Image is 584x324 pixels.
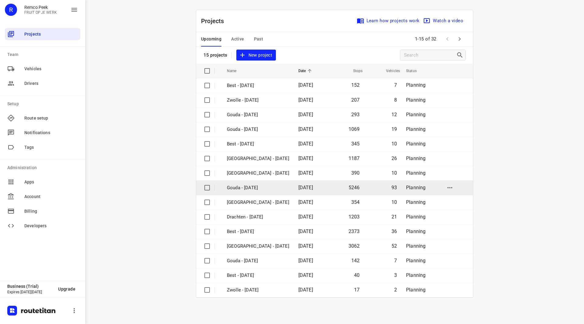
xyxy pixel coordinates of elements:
[298,214,313,220] span: [DATE]
[298,97,313,103] span: [DATE]
[298,155,313,161] span: [DATE]
[456,51,465,59] div: Search
[24,144,78,151] span: Tags
[298,258,313,263] span: [DATE]
[391,243,397,249] span: 52
[24,66,78,72] span: Vehicles
[24,179,78,185] span: Apps
[378,67,400,75] span: Vehicles
[298,170,313,176] span: [DATE]
[351,199,360,205] span: 354
[7,284,53,289] p: Business (Trial)
[254,35,263,43] span: Past
[24,5,57,10] p: Remco Peek
[298,67,314,75] span: Date
[298,199,313,205] span: [DATE]
[351,112,360,117] span: 293
[298,243,313,249] span: [DATE]
[227,155,289,162] p: [GEOGRAPHIC_DATA] - [DATE]
[391,228,397,234] span: 36
[5,127,80,139] div: Notifications
[203,52,228,58] p: 15 projects
[406,97,426,103] span: Planning
[7,101,80,107] p: Setup
[406,155,426,161] span: Planning
[354,287,360,293] span: 17
[351,97,360,103] span: 207
[391,170,397,176] span: 10
[394,82,397,88] span: 7
[345,67,363,75] span: Stops
[231,35,244,43] span: Active
[5,63,80,75] div: Vehicles
[351,82,360,88] span: 152
[406,199,426,205] span: Planning
[406,112,426,117] span: Planning
[391,112,397,117] span: 12
[227,184,289,191] p: Gouda - [DATE]
[201,16,229,26] p: Projects
[298,272,313,278] span: [DATE]
[351,141,360,147] span: 345
[298,82,313,88] span: [DATE]
[227,199,289,206] p: Antwerpen - Monday
[406,185,426,190] span: Planning
[406,170,426,176] span: Planning
[394,258,397,263] span: 7
[298,185,313,190] span: [DATE]
[349,155,360,161] span: 1187
[5,4,17,16] div: R
[227,272,289,279] p: Best - Friday
[24,193,78,200] span: Account
[349,185,360,190] span: 5246
[349,126,360,132] span: 1069
[391,126,397,132] span: 19
[412,33,439,46] span: 1-15 of 32
[227,82,289,89] p: Best - Friday
[406,82,426,88] span: Planning
[24,130,78,136] span: Notifications
[227,228,289,235] p: Best - Monday
[406,228,426,234] span: Planning
[236,50,276,61] button: New project
[7,290,53,294] p: Expires [DATE][DATE]
[298,126,313,132] span: [DATE]
[354,272,360,278] span: 40
[394,272,397,278] span: 3
[5,112,80,124] div: Route setup
[53,284,80,294] button: Upgrade
[240,51,272,59] span: New project
[24,115,78,121] span: Route setup
[227,67,245,75] span: Name
[441,33,454,45] span: Previous Page
[5,220,80,232] div: Developers
[391,185,397,190] span: 93
[227,97,289,104] p: Zwolle - Friday
[349,243,360,249] span: 3062
[454,33,466,45] span: Next Page
[391,155,397,161] span: 26
[5,28,80,40] div: Projects
[406,214,426,220] span: Planning
[349,214,360,220] span: 1203
[58,287,75,291] span: Upgrade
[24,80,78,87] span: Drivers
[227,126,289,133] p: Gouda - Thursday
[298,141,313,147] span: [DATE]
[227,141,289,148] p: Best - [DATE]
[24,31,78,37] span: Projects
[298,228,313,234] span: [DATE]
[227,111,289,118] p: Gouda - Friday
[404,51,456,60] input: Search projects
[227,257,289,264] p: Gouda - Friday
[7,165,80,171] p: Administration
[5,77,80,89] div: Drivers
[406,141,426,147] span: Planning
[394,287,397,293] span: 2
[227,170,289,177] p: [GEOGRAPHIC_DATA] - [DATE]
[5,205,80,217] div: Billing
[201,35,221,43] span: Upcoming
[227,243,289,250] p: Zwolle - Monday
[227,287,289,294] p: Zwolle - Friday
[24,223,78,229] span: Developers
